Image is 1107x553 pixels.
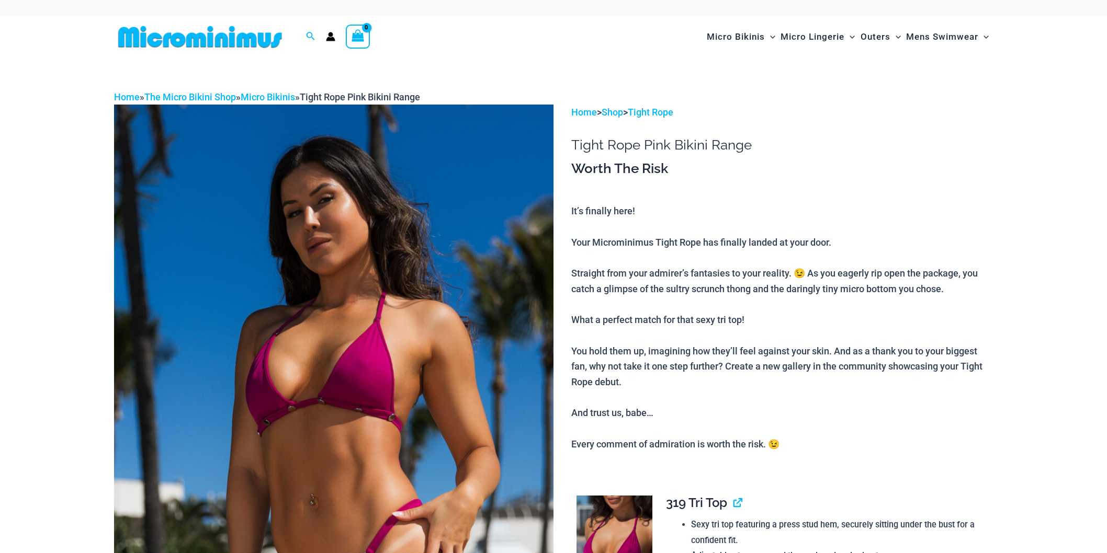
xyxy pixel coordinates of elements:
a: Search icon link [306,30,315,43]
a: Micro Bikinis [241,91,295,102]
span: Micro Lingerie [781,24,844,50]
span: » » » [114,91,420,102]
a: Account icon link [326,32,335,41]
a: Micro LingerieMenu ToggleMenu Toggle [778,21,857,53]
li: Sexy tri top featuring a press stud hem, securely sitting under the bust for a confident fit. [691,517,984,548]
a: The Micro Bikini Shop [144,91,236,102]
a: Home [114,91,140,102]
a: Mens SwimwearMenu ToggleMenu Toggle [903,21,991,53]
p: > > [571,105,993,120]
img: MM SHOP LOGO FLAT [114,25,286,49]
h1: Tight Rope Pink Bikini Range [571,137,993,153]
span: Outers [861,24,890,50]
a: OutersMenu ToggleMenu Toggle [858,21,903,53]
span: Menu Toggle [765,24,775,50]
p: It’s finally here! Your Microminimus Tight Rope has finally landed at your door. Straight from yo... [571,203,993,452]
a: Tight Rope [628,107,673,118]
span: Micro Bikinis [707,24,765,50]
a: Shop [602,107,623,118]
a: Micro BikinisMenu ToggleMenu Toggle [704,21,778,53]
span: Mens Swimwear [906,24,978,50]
nav: Site Navigation [703,19,993,54]
a: Home [571,107,597,118]
a: View Shopping Cart, empty [346,25,370,49]
span: Menu Toggle [890,24,901,50]
span: 319 Tri Top [666,495,727,510]
span: Menu Toggle [844,24,855,50]
h3: Worth The Risk [571,160,993,178]
span: Tight Rope Pink Bikini Range [300,91,420,102]
span: Menu Toggle [978,24,989,50]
